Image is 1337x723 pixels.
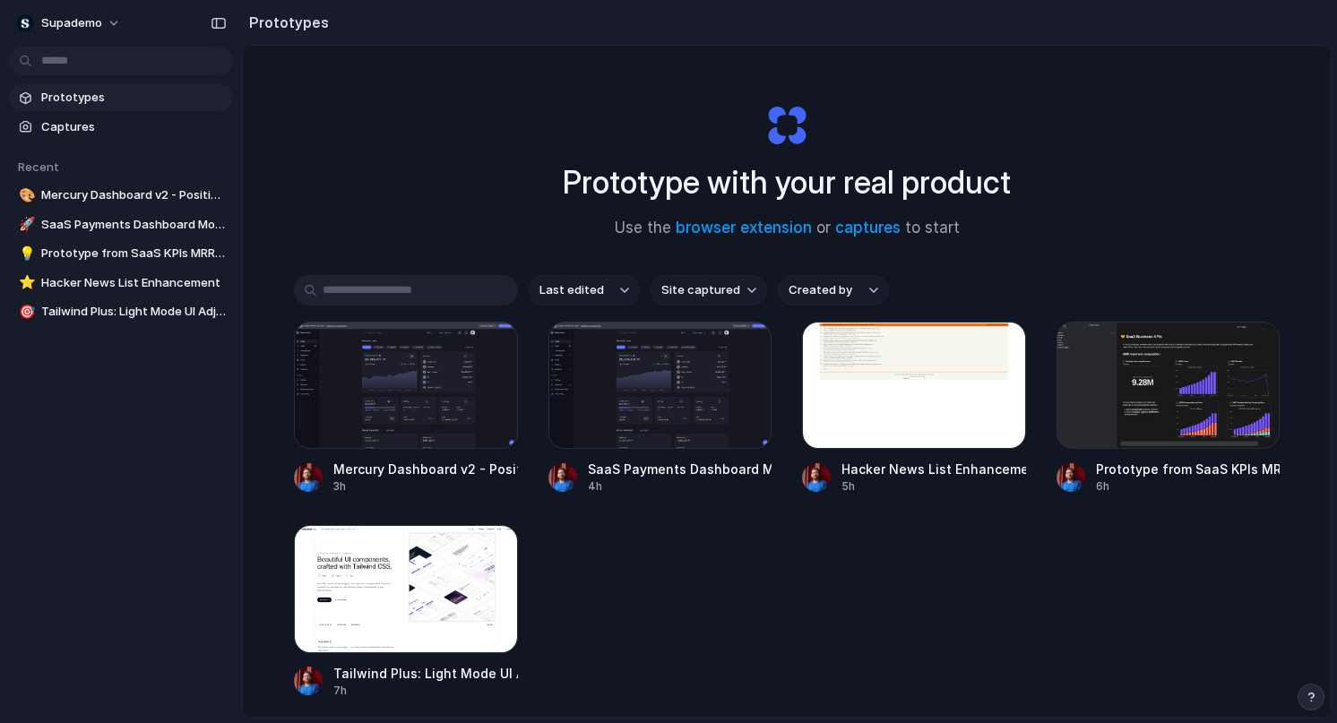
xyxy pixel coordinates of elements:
div: 🎯 [19,302,31,323]
button: Last edited [529,275,640,306]
div: Hacker News List Enhancement [841,460,1026,478]
a: ⭐Hacker News List Enhancement [9,270,233,297]
span: Mercury Dashboard v2 - Positive Numbers Update [41,186,226,204]
span: Created by [789,281,852,299]
a: captures [835,219,901,237]
span: Recent [18,159,59,174]
button: Supademo [9,9,130,38]
a: 🎨Mercury Dashboard v2 - Positive Numbers Update [9,182,233,209]
h1: Prototype with your real product [563,159,1011,206]
div: SaaS Payments Dashboard Model [588,460,772,478]
button: Site captured [651,275,767,306]
a: 💡Prototype from SaaS KPIs MRR Trend and Composition [9,240,233,267]
span: Supademo [41,14,102,32]
a: Tailwind Plus: Light Mode UI AdjustmentsTailwind Plus: Light Mode UI Adjustments7h [294,525,518,698]
span: Captures [41,118,226,136]
button: 🎯 [16,303,34,321]
span: Prototype from SaaS KPIs MRR Trend and Composition [41,245,226,263]
a: Prototype from SaaS KPIs MRR Trend and CompositionPrototype from SaaS KPIs MRR Trend and Composit... [1057,322,1281,495]
h2: Prototypes [242,12,329,33]
div: 4h [588,478,772,495]
button: 🚀 [16,216,34,234]
button: Created by [778,275,889,306]
span: SaaS Payments Dashboard Model [41,216,226,234]
span: Site captured [661,281,740,299]
span: Prototypes [41,89,226,107]
span: Tailwind Plus: Light Mode UI Adjustments [41,303,226,321]
div: 6h [1096,478,1281,495]
div: 7h [333,683,518,699]
a: 🚀SaaS Payments Dashboard Model [9,211,233,238]
span: Last edited [539,281,604,299]
button: ⭐ [16,274,34,292]
div: ⭐ [19,272,31,293]
a: Mercury Dashboard v2 - Positive Numbers UpdateMercury Dashboard v2 - Positive Numbers Update3h [294,322,518,495]
button: 💡 [16,245,34,263]
div: 💡 [19,244,31,264]
div: Mercury Dashboard v2 - Positive Numbers Update [333,460,518,478]
a: Captures [9,114,233,141]
div: 5h [841,478,1026,495]
div: 🎨 [19,185,31,206]
button: 🎨 [16,186,34,204]
a: Hacker News List EnhancementHacker News List Enhancement5h [802,322,1026,495]
span: Use the or to start [615,217,960,240]
a: SaaS Payments Dashboard ModelSaaS Payments Dashboard Model4h [548,322,772,495]
span: Hacker News List Enhancement [41,274,226,292]
div: Tailwind Plus: Light Mode UI Adjustments [333,664,518,683]
a: 🎯Tailwind Plus: Light Mode UI Adjustments [9,298,233,325]
a: Prototypes [9,84,233,111]
div: Prototype from SaaS KPIs MRR Trend and Composition [1096,460,1281,478]
div: 🚀 [19,214,31,235]
a: browser extension [676,219,812,237]
div: 3h [333,478,518,495]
